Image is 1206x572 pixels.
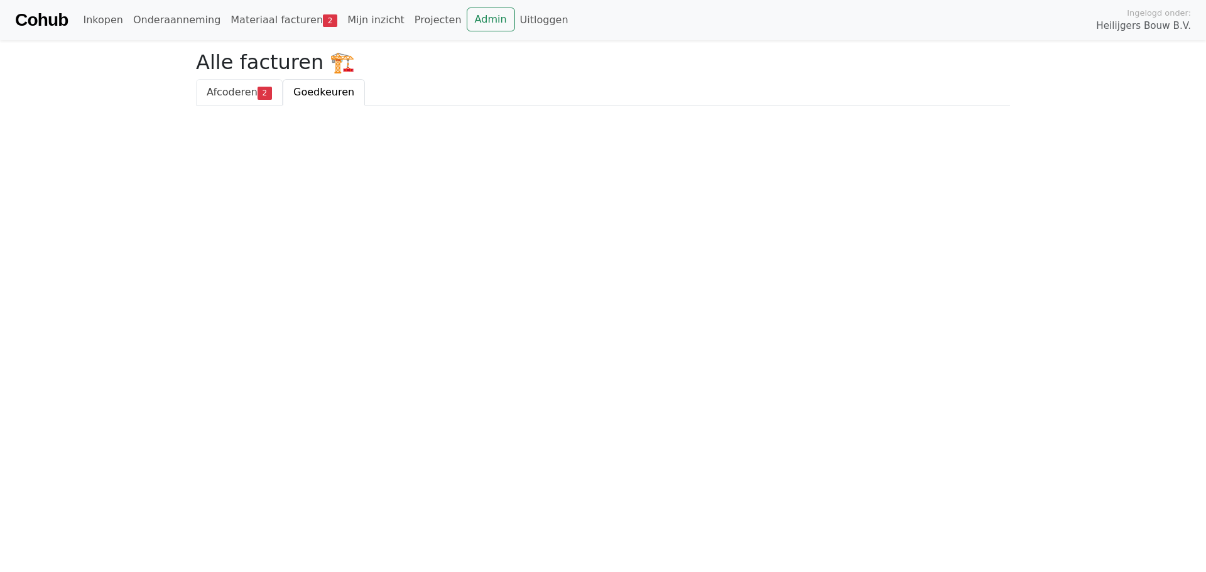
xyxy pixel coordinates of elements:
[207,86,258,98] span: Afcoderen
[78,8,128,33] a: Inkopen
[258,87,272,99] span: 2
[1096,19,1191,33] span: Heilijgers Bouw B.V.
[283,79,365,105] a: Goedkeuren
[515,8,573,33] a: Uitloggen
[1127,7,1191,19] span: Ingelogd onder:
[225,8,342,33] a: Materiaal facturen2
[196,50,1010,74] h2: Alle facturen 🏗️
[128,8,225,33] a: Onderaanneming
[323,14,337,27] span: 2
[196,79,283,105] a: Afcoderen2
[342,8,410,33] a: Mijn inzicht
[410,8,467,33] a: Projecten
[293,86,354,98] span: Goedkeuren
[15,5,68,35] a: Cohub
[467,8,515,31] a: Admin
